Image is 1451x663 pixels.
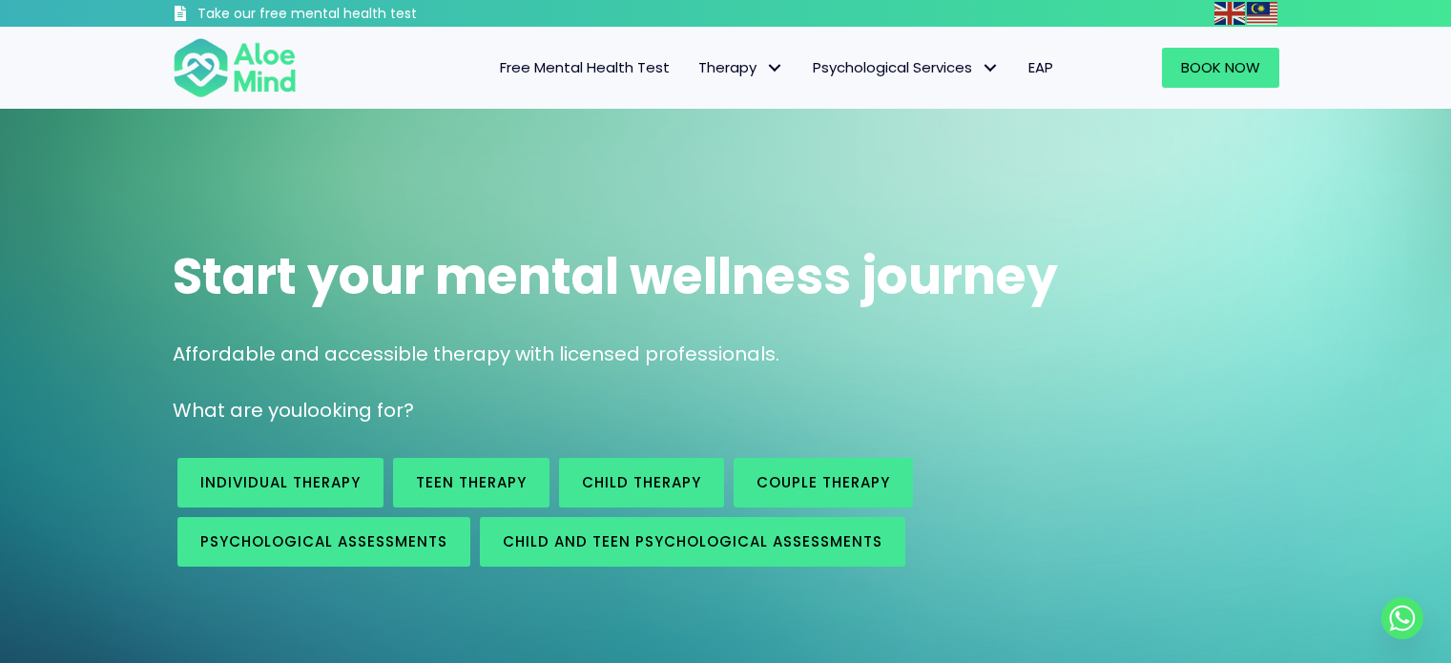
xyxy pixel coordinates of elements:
[582,472,701,492] span: Child Therapy
[200,472,361,492] span: Individual therapy
[173,341,1279,368] p: Affordable and accessible therapy with licensed professionals.
[173,5,519,27] a: Take our free mental health test
[173,397,302,424] span: What are you
[698,57,784,77] span: Therapy
[761,54,789,82] span: Therapy: submenu
[559,458,724,508] a: Child Therapy
[1214,2,1247,24] a: English
[177,517,470,567] a: Psychological assessments
[173,36,297,99] img: Aloe mind Logo
[480,517,905,567] a: Child and Teen Psychological assessments
[1014,48,1068,88] a: EAP
[177,458,383,508] a: Individual therapy
[684,48,798,88] a: TherapyTherapy: submenu
[798,48,1014,88] a: Psychological ServicesPsychological Services: submenu
[1181,57,1260,77] span: Book Now
[977,54,1005,82] span: Psychological Services: submenu
[500,57,670,77] span: Free Mental Health Test
[734,458,913,508] a: Couple therapy
[393,458,549,508] a: Teen Therapy
[1381,597,1423,639] a: Whatsapp
[416,472,527,492] span: Teen Therapy
[486,48,684,88] a: Free Mental Health Test
[302,397,414,424] span: looking for?
[1028,57,1053,77] span: EAP
[200,531,447,551] span: Psychological assessments
[197,5,519,24] h3: Take our free mental health test
[1247,2,1277,25] img: ms
[503,531,882,551] span: Child and Teen Psychological assessments
[1214,2,1245,25] img: en
[813,57,1000,77] span: Psychological Services
[1162,48,1279,88] a: Book Now
[321,48,1068,88] nav: Menu
[1247,2,1279,24] a: Malay
[757,472,890,492] span: Couple therapy
[173,241,1058,311] span: Start your mental wellness journey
